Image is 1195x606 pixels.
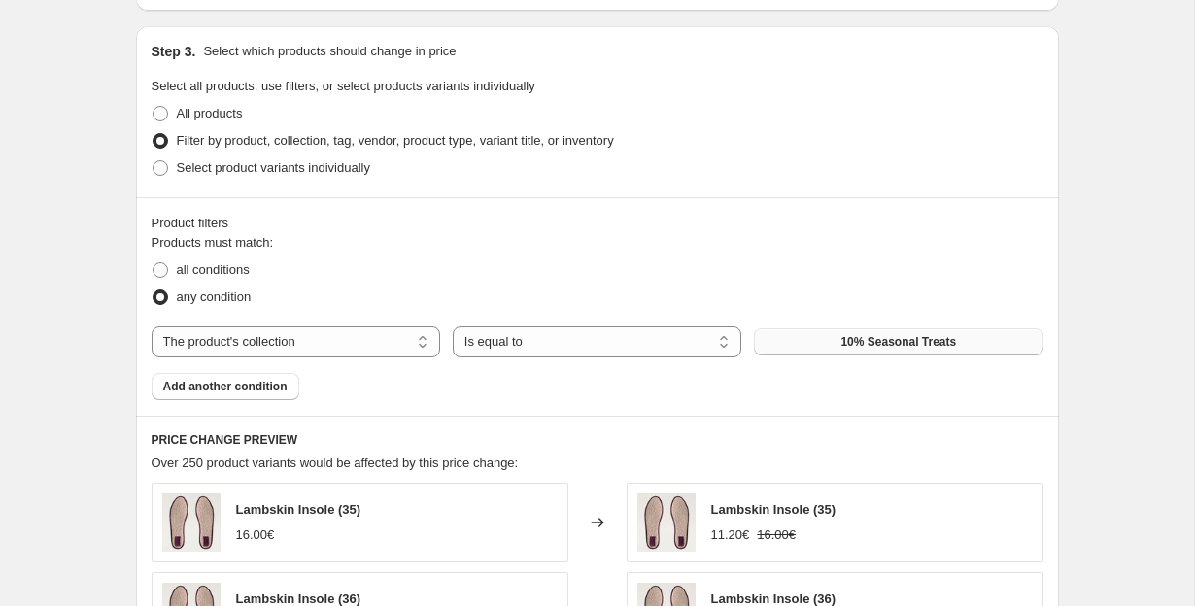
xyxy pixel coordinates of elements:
span: Lambskin Insole (35) [236,502,361,517]
span: all conditions [177,262,250,277]
span: Over 250 product variants would be affected by this price change: [152,455,519,470]
span: Products must match: [152,235,274,250]
span: Lambskin Insole (35) [711,502,836,517]
img: 1_c8318e49-7316-42c3-a316-e64ddf2630b6_80x.jpg [162,493,221,552]
span: 10% Seasonal Treats [840,334,956,350]
button: 10% Seasonal Treats [754,328,1042,355]
span: Select all products, use filters, or select products variants individually [152,79,535,93]
div: Product filters [152,214,1043,233]
span: 16.00€ [236,527,275,542]
h6: PRICE CHANGE PREVIEW [152,432,1043,448]
span: Add another condition [163,379,288,394]
span: Select product variants individually [177,160,370,175]
span: 11.20€ [711,527,750,542]
button: Add another condition [152,373,299,400]
span: All products [177,106,243,120]
img: 1_c8318e49-7316-42c3-a316-e64ddf2630b6_80x.jpg [637,493,696,552]
h2: Step 3. [152,42,196,61]
span: any condition [177,289,252,304]
span: Lambskin Insole (36) [236,591,361,606]
span: Filter by product, collection, tag, vendor, product type, variant title, or inventory [177,133,614,148]
span: Lambskin Insole (36) [711,591,836,606]
p: Select which products should change in price [203,42,456,61]
span: 16.00€ [757,527,796,542]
